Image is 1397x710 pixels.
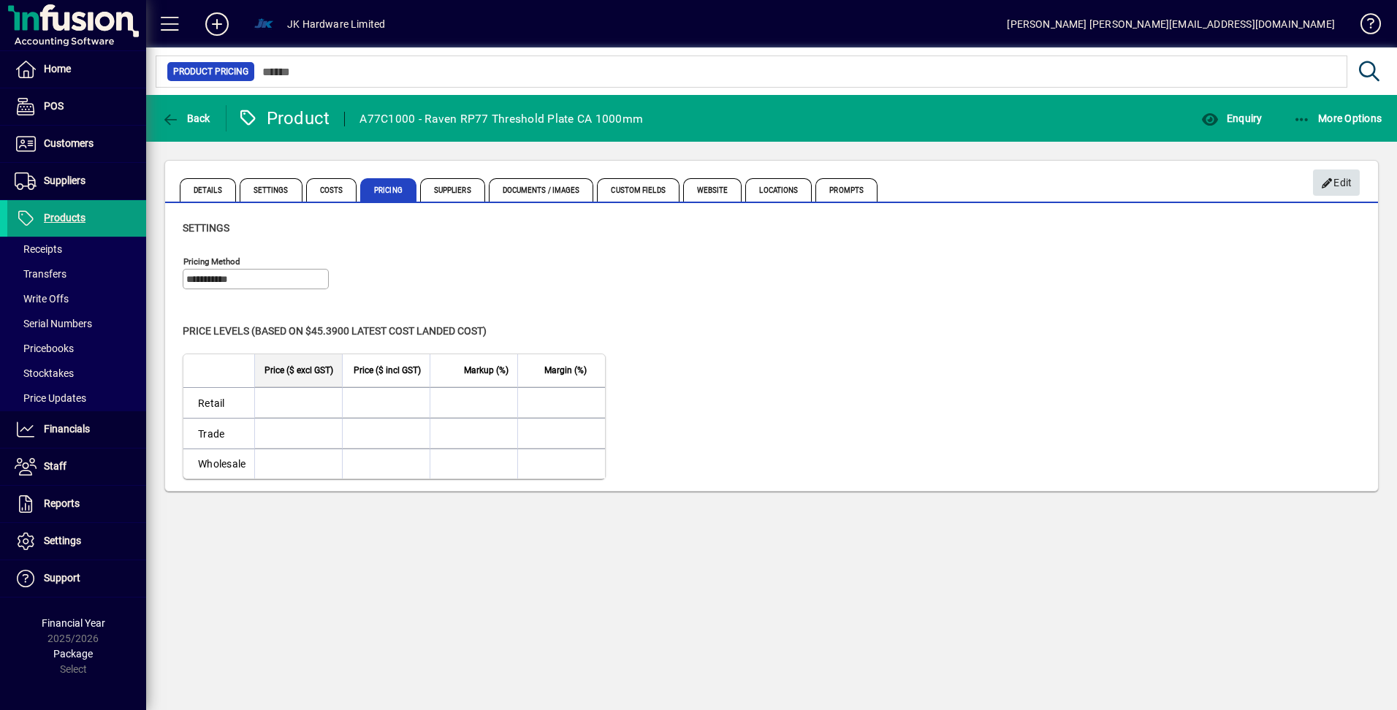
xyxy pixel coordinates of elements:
a: Reports [7,486,146,522]
a: Knowledge Base [1350,3,1379,50]
span: POS [44,100,64,112]
a: Stocktakes [7,361,146,386]
span: Reports [44,497,80,509]
span: Serial Numbers [15,318,92,329]
span: Suppliers [44,175,85,186]
span: Receipts [15,243,62,255]
a: Receipts [7,237,146,262]
span: Prompts [815,178,878,202]
mat-label: Pricing method [183,256,240,267]
span: Costs [306,178,357,202]
div: [PERSON_NAME] [PERSON_NAME][EMAIL_ADDRESS][DOMAIN_NAME] [1007,12,1335,36]
span: Financial Year [42,617,105,629]
span: Stocktakes [15,367,74,379]
a: Serial Numbers [7,311,146,336]
button: Add [194,11,240,37]
td: Wholesale [183,448,254,478]
span: Settings [183,222,229,234]
button: Enquiry [1198,105,1265,131]
span: Price Updates [15,392,86,404]
span: Product Pricing [173,64,248,79]
td: Trade [183,418,254,448]
div: A77C1000 - Raven RP77 Threshold Plate CA 1000mm [359,107,643,131]
td: Retail [183,387,254,418]
span: Details [180,178,236,202]
span: Markup (%) [464,362,509,378]
button: Profile [240,11,287,37]
app-page-header-button: Back [146,105,227,131]
a: Customers [7,126,146,162]
div: JK Hardware Limited [287,12,385,36]
a: Home [7,51,146,88]
span: Financials [44,423,90,435]
button: Back [158,105,214,131]
span: Price ($ incl GST) [354,362,421,378]
button: Edit [1313,169,1360,196]
span: Package [53,648,93,660]
a: Pricebooks [7,336,146,361]
span: Write Offs [15,293,69,305]
a: Write Offs [7,286,146,311]
button: More Options [1290,105,1386,131]
span: Website [683,178,742,202]
span: Locations [745,178,812,202]
span: Enquiry [1201,112,1262,124]
span: Suppliers [420,178,485,202]
span: Price ($ excl GST) [264,362,333,378]
span: Home [44,63,71,75]
a: Financials [7,411,146,448]
span: Pricing [360,178,416,202]
span: Customers [44,137,94,149]
span: Custom Fields [597,178,679,202]
a: Price Updates [7,386,146,411]
a: Suppliers [7,163,146,199]
a: Transfers [7,262,146,286]
span: Products [44,212,85,224]
a: Settings [7,523,146,560]
span: Edit [1321,171,1352,195]
span: Price levels (based on $45.3900 Latest cost landed cost) [183,325,487,337]
span: More Options [1293,112,1382,124]
span: Pricebooks [15,343,74,354]
div: Product [237,107,330,130]
a: Staff [7,448,146,485]
a: POS [7,88,146,125]
span: Back [161,112,210,124]
span: Margin (%) [544,362,587,378]
span: Documents / Images [489,178,594,202]
span: Settings [44,535,81,546]
span: Support [44,572,80,584]
a: Support [7,560,146,597]
span: Transfers [15,268,66,280]
span: Staff [44,460,66,472]
span: Settings [240,178,302,202]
